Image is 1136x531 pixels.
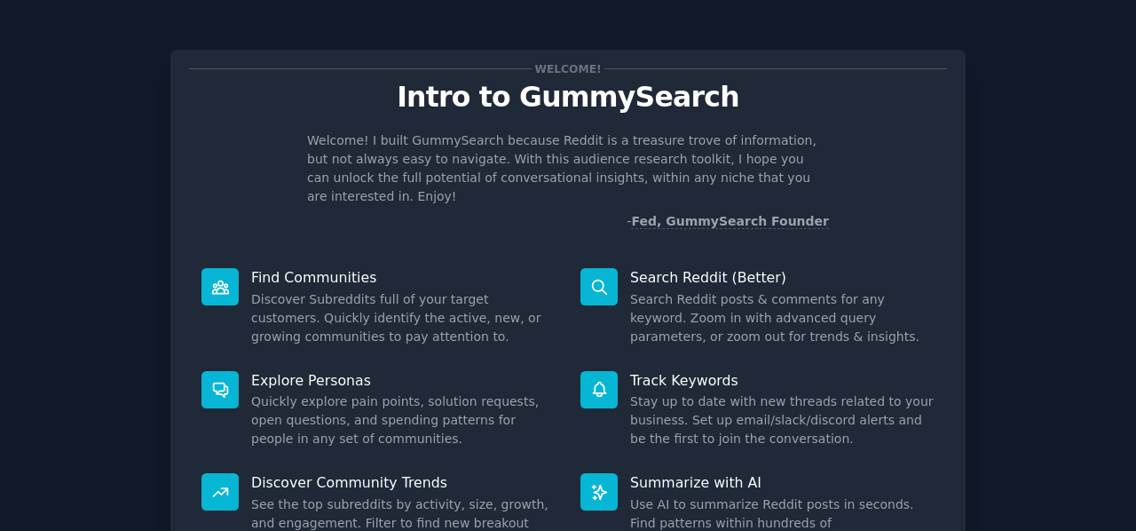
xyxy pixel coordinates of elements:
p: Summarize with AI [630,473,935,492]
p: Search Reddit (Better) [630,268,935,287]
p: Discover Community Trends [251,473,556,492]
p: Explore Personas [251,371,556,390]
a: Fed, GummySearch Founder [631,214,829,229]
p: Track Keywords [630,371,935,390]
dd: Search Reddit posts & comments for any keyword. Zoom in with advanced query parameters, or zoom o... [630,290,935,346]
dd: Quickly explore pain points, solution requests, open questions, and spending patterns for people ... [251,392,556,448]
p: Welcome! I built GummySearch because Reddit is a treasure trove of information, but not always ea... [307,131,829,206]
div: - [627,212,829,231]
p: Find Communities [251,268,556,287]
dd: Stay up to date with new threads related to your business. Set up email/slack/discord alerts and ... [630,392,935,448]
span: Welcome! [532,59,604,78]
dd: Discover Subreddits full of your target customers. Quickly identify the active, new, or growing c... [251,290,556,346]
p: Intro to GummySearch [189,82,947,113]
